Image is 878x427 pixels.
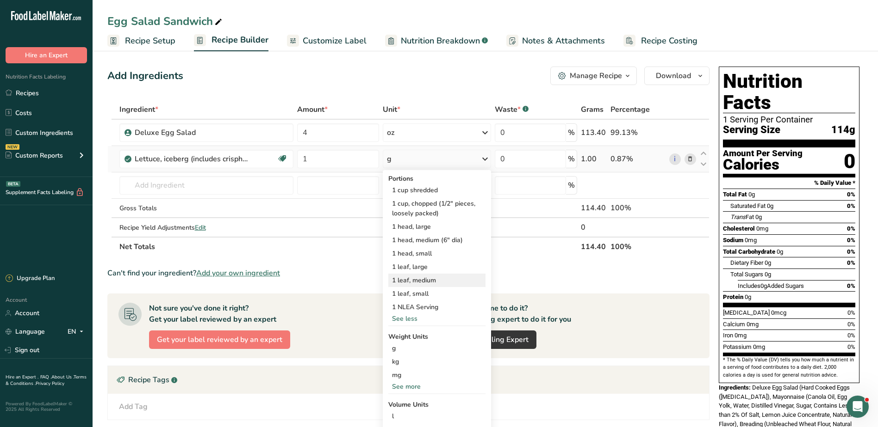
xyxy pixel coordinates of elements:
[847,396,869,418] iframe: Intercom live chat
[506,30,605,51] a: Notes & Attachments
[581,153,607,165] div: 1.00
[119,203,293,213] div: Gross Totals
[303,35,367,47] span: Customize Label
[107,268,710,279] div: Can't find your ingredient?
[388,197,486,220] div: 1 cup, chopped (1/2" pieces, loosely packed)
[745,237,757,244] span: 0mg
[6,374,87,387] a: Terms & Conditions .
[723,177,855,189] section: % Daily Value *
[610,127,666,138] div: 99.13%
[847,202,855,209] span: 0%
[723,158,803,171] div: Calories
[388,314,486,323] div: See less
[388,382,486,391] div: See more
[149,330,290,349] button: Get your label reviewed by an expert
[610,202,666,213] div: 100%
[388,332,486,342] div: Weight Units
[847,248,855,255] span: 0%
[522,35,605,47] span: Notes & Attachments
[212,34,268,46] span: Recipe Builder
[723,115,855,124] div: 1 Serving Per Container
[388,233,486,247] div: 1 head, medium (6" dia)
[847,237,855,244] span: 0%
[723,191,747,198] span: Total Fat
[68,326,87,337] div: EN
[119,223,293,232] div: Recipe Yield Adjustments
[747,321,759,328] span: 0mg
[118,237,579,256] th: Net Totals
[119,176,293,195] input: Add Ingredient
[392,411,482,421] div: l
[765,271,771,278] span: 0g
[847,332,855,339] span: 0%
[730,213,746,220] i: Trans
[748,191,755,198] span: 0g
[581,127,607,138] div: 113.40
[36,380,64,387] a: Privacy Policy
[196,268,280,279] span: Add your own ingredient
[581,104,604,115] span: Grams
[550,67,637,85] button: Manage Recipe
[388,400,486,409] div: Volume Units
[723,343,752,350] span: Potassium
[765,259,771,266] span: 0g
[760,282,767,289] span: 0g
[388,300,486,314] div: 1 NLEA Serving
[847,343,855,350] span: 0%
[730,259,763,266] span: Dietary Fiber
[388,368,486,382] div: mg
[847,191,855,198] span: 0%
[723,309,770,316] span: [MEDICAL_DATA]
[745,293,751,300] span: 0g
[387,153,392,165] div: g
[730,202,766,209] span: Saturated Fat
[644,67,710,85] button: Download
[723,225,755,232] span: Cholesterol
[135,153,250,165] div: Lettuce, iceberg (includes crisphead types), raw
[135,127,250,138] div: Deluxe Egg Salad
[388,174,486,183] div: Portions
[40,374,51,380] a: FAQ .
[6,144,19,150] div: NEW
[723,237,743,244] span: Sodium
[723,321,745,328] span: Calcium
[723,124,780,136] span: Serving Size
[723,149,803,158] div: Amount Per Serving
[610,153,666,165] div: 0.87%
[844,149,855,174] div: 0
[847,225,855,232] span: 0%
[6,151,63,160] div: Custom Reports
[847,282,855,289] span: 0%
[831,124,855,136] span: 114g
[730,213,754,220] span: Fat
[495,104,529,115] div: Waste
[287,30,367,51] a: Customize Label
[723,332,733,339] span: Iron
[723,248,775,255] span: Total Carbohydrate
[6,274,55,283] div: Upgrade Plan
[6,47,87,63] button: Hire an Expert
[723,356,855,379] section: * The % Daily Value (DV) tells you how much a nutrient in a serving of food contributes to a dail...
[609,237,667,256] th: 100%
[387,127,394,138] div: oz
[579,237,609,256] th: 114.40
[385,30,488,51] a: Nutrition Breakdown
[570,70,622,81] div: Manage Recipe
[388,274,486,287] div: 1 leaf, medium
[388,220,486,233] div: 1 head, large
[756,225,768,232] span: 0mg
[119,104,158,115] span: Ingredient
[723,293,743,300] span: Protein
[401,35,480,47] span: Nutrition Breakdown
[388,183,486,197] div: 1 cup shredded
[149,303,276,325] div: Not sure you've done it right? Get your label reviewed by an expert
[669,153,681,165] a: i
[641,35,697,47] span: Recipe Costing
[847,259,855,266] span: 0%
[767,202,773,209] span: 0g
[719,384,751,391] span: Ingredients:
[157,334,282,345] span: Get your label reviewed by an expert
[610,104,650,115] span: Percentage
[119,401,148,412] div: Add Tag
[723,71,855,113] h1: Nutrition Facts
